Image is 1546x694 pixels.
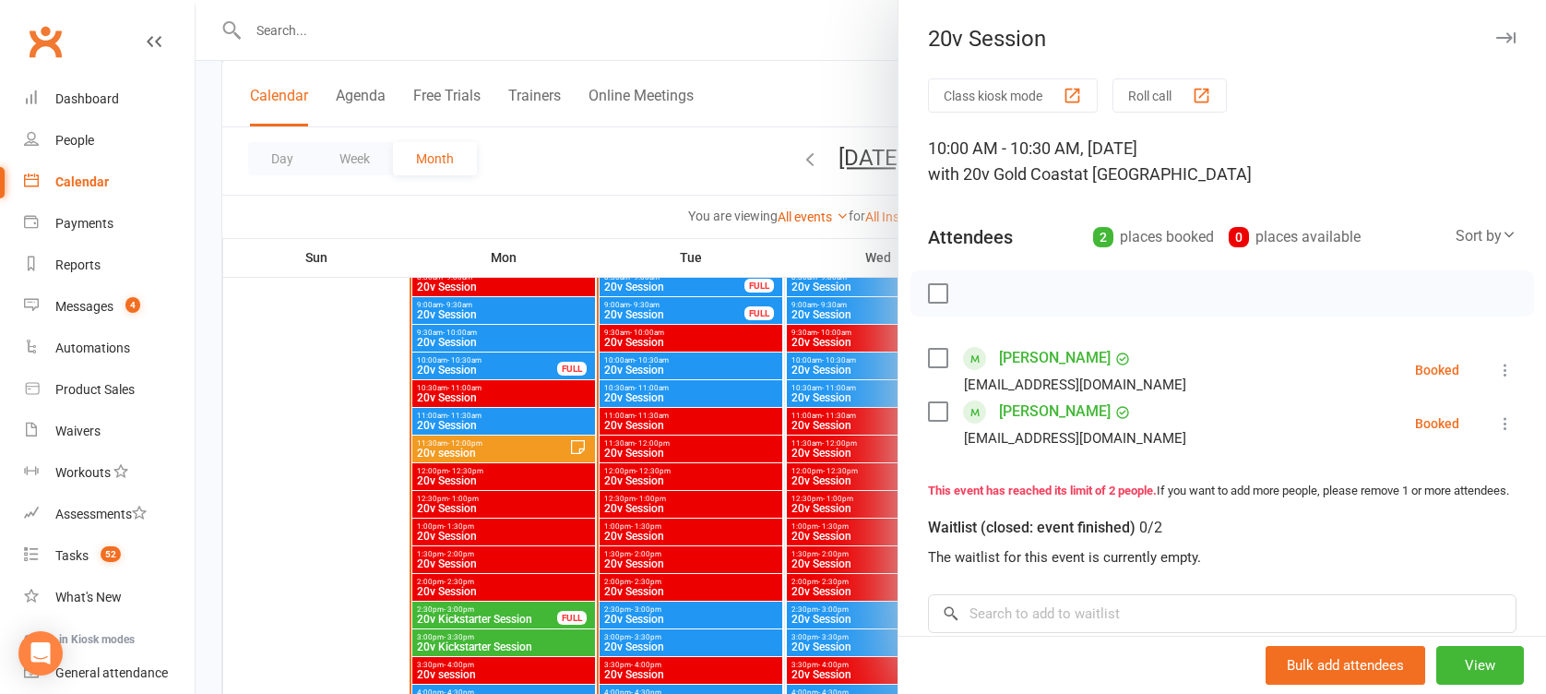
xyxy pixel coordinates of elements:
a: Waivers [24,411,195,452]
button: Bulk add attendees [1266,646,1425,685]
div: Sort by [1456,224,1516,248]
span: with 20v Gold Coast [928,164,1074,184]
div: People [55,133,94,148]
div: 10:00 AM - 10:30 AM, [DATE] [928,136,1516,187]
div: General attendance [55,665,168,680]
a: What's New [24,577,195,618]
a: Tasks 52 [24,535,195,577]
div: Waivers [55,424,101,438]
div: What's New [55,590,122,604]
strong: This event has reached its limit of 2 people. [928,484,1157,497]
input: Search to add to waitlist [928,594,1516,633]
span: 4 [125,297,140,313]
a: Reports [24,245,195,286]
div: Waitlist [928,515,1162,541]
div: places available [1229,224,1361,250]
a: Dashboard [24,78,195,120]
a: Payments [24,203,195,245]
div: [EMAIL_ADDRESS][DOMAIN_NAME] [964,373,1186,397]
a: Workouts [24,452,195,494]
div: Reports [55,257,101,272]
div: Calendar [55,174,109,189]
div: Attendees [928,224,1013,250]
div: Tasks [55,548,89,563]
a: Assessments [24,494,195,535]
div: 0/2 [1139,515,1162,541]
div: The waitlist for this event is currently empty. [928,546,1516,568]
a: People [24,120,195,162]
a: Calendar [24,162,195,203]
span: (closed: event finished) [981,519,1136,536]
div: Payments [55,216,113,231]
div: Messages [55,299,113,314]
div: Assessments [55,507,147,521]
span: 52 [101,546,121,562]
button: Roll call [1112,78,1227,113]
a: Clubworx [22,18,68,65]
a: [PERSON_NAME] [999,397,1111,426]
button: Class kiosk mode [928,78,1098,113]
a: Messages 4 [24,286,195,328]
div: [EMAIL_ADDRESS][DOMAIN_NAME] [964,426,1186,450]
a: [PERSON_NAME] [999,343,1111,373]
a: General attendance kiosk mode [24,652,195,694]
div: 20v Session [898,26,1546,52]
div: 2 [1093,227,1113,247]
div: Workouts [55,465,111,480]
div: Dashboard [55,91,119,106]
div: Open Intercom Messenger [18,631,63,676]
span: at [GEOGRAPHIC_DATA] [1074,164,1252,184]
div: 0 [1229,227,1249,247]
div: Booked [1415,364,1459,377]
button: View [1436,646,1524,685]
div: places booked [1093,224,1214,250]
div: Automations [55,341,130,355]
div: Booked [1415,417,1459,430]
div: If you want to add more people, please remove 1 or more attendees. [928,482,1516,501]
a: Product Sales [24,369,195,411]
a: Automations [24,328,195,369]
div: Product Sales [55,382,135,397]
